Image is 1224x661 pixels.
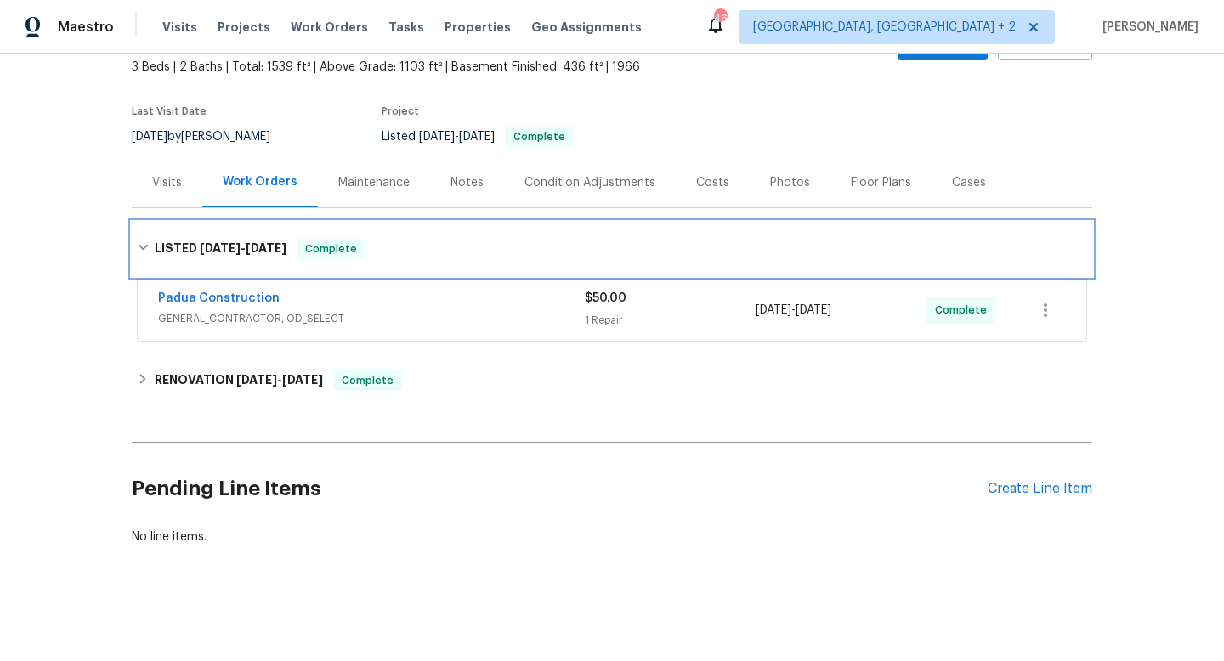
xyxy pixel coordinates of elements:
span: Complete [335,372,400,389]
span: Complete [935,302,994,319]
span: [DATE] [282,374,323,386]
span: [DATE] [459,131,495,143]
span: [PERSON_NAME] [1096,19,1198,36]
div: Notes [450,174,484,191]
div: LISTED [DATE]-[DATE]Complete [132,222,1092,276]
span: Complete [298,240,364,257]
span: 3 Beds | 2 Baths | Total: 1539 ft² | Above Grade: 1103 ft² | Basement Finished: 436 ft² | 1966 [132,59,748,76]
span: Properties [445,19,511,36]
div: Work Orders [223,173,297,190]
span: Work Orders [291,19,368,36]
span: - [419,131,495,143]
span: [DATE] [419,131,455,143]
a: Padua Construction [158,292,280,304]
span: Maestro [58,19,114,36]
span: Tasks [388,21,424,33]
span: [GEOGRAPHIC_DATA], [GEOGRAPHIC_DATA] + 2 [753,19,1016,36]
div: Costs [696,174,729,191]
span: [DATE] [756,304,791,316]
span: $50.00 [585,292,626,304]
span: [DATE] [236,374,277,386]
h2: Pending Line Items [132,449,988,528]
div: RENOVATION [DATE]-[DATE]Complete [132,360,1092,401]
span: Listed [382,131,574,143]
span: Last Visit Date [132,106,207,116]
span: GENERAL_CONTRACTOR, OD_SELECT [158,310,585,327]
span: Complete [507,132,572,142]
span: - [236,374,323,386]
div: Visits [152,174,182,191]
div: Create Line Item [988,481,1092,497]
span: Projects [218,19,270,36]
div: Floor Plans [851,174,911,191]
span: [DATE] [132,131,167,143]
h6: LISTED [155,239,286,259]
div: Cases [952,174,986,191]
span: [DATE] [796,304,831,316]
div: 46 [714,10,726,27]
span: Geo Assignments [531,19,642,36]
div: No line items. [132,528,1092,545]
span: Project [382,106,419,116]
div: Maintenance [338,174,410,191]
span: [DATE] [246,242,286,254]
span: - [756,302,831,319]
span: [DATE] [200,242,241,254]
span: - [200,242,286,254]
div: by [PERSON_NAME] [132,127,291,147]
div: 1 Repair [585,312,756,329]
div: Photos [770,174,810,191]
h6: RENOVATION [155,370,323,391]
span: Visits [162,19,197,36]
div: Condition Adjustments [524,174,655,191]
